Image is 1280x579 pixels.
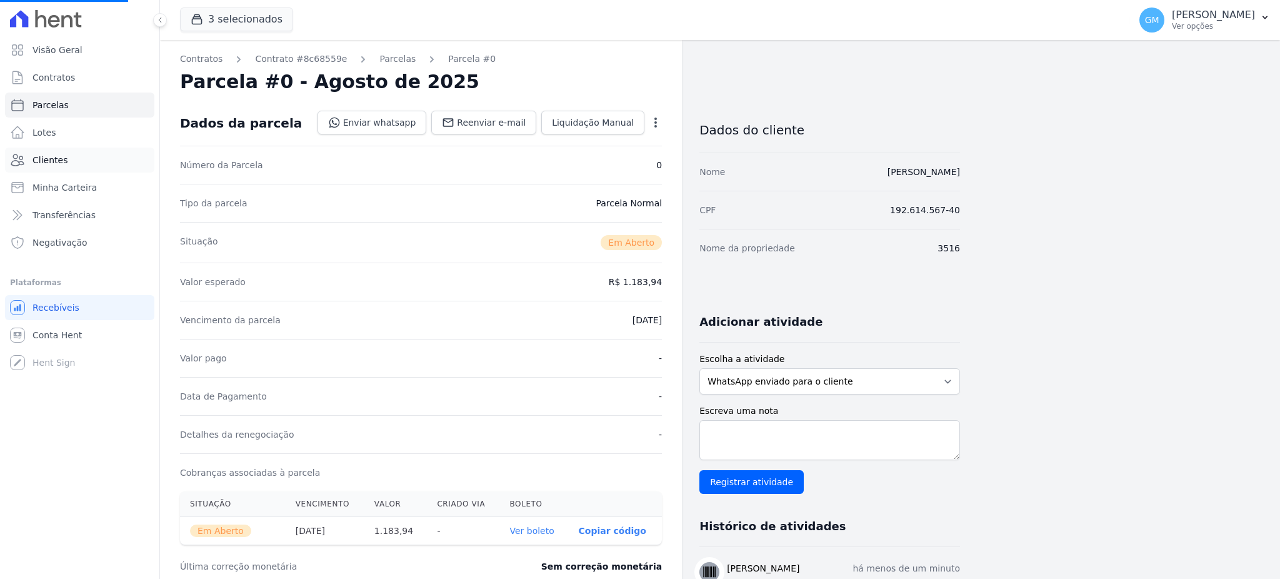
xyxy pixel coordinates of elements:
[180,116,302,131] div: Dados da parcela
[180,235,218,250] dt: Situação
[180,276,246,288] dt: Valor esperado
[632,314,662,326] dd: [DATE]
[255,53,347,66] a: Contrato #8c68559e
[5,295,154,320] a: Recebíveis
[180,159,263,171] dt: Número da Parcela
[699,123,960,138] h3: Dados do cliente
[431,111,536,134] a: Reenviar e-mail
[32,301,79,314] span: Recebíveis
[509,526,554,536] a: Ver boleto
[32,44,82,56] span: Visão Geral
[699,204,716,216] dt: CPF
[448,53,496,66] a: Parcela #0
[180,53,222,66] a: Contratos
[659,352,662,365] dd: -
[659,428,662,441] dd: -
[5,38,154,63] a: Visão Geral
[699,242,795,254] dt: Nome da propriedade
[10,275,149,290] div: Plataformas
[32,154,67,166] span: Clientes
[601,235,662,250] span: Em Aberto
[32,71,75,84] span: Contratos
[5,120,154,145] a: Lotes
[317,111,427,134] a: Enviar whatsapp
[5,175,154,200] a: Minha Carteira
[887,167,960,177] a: [PERSON_NAME]
[364,517,427,545] th: 1.183,94
[541,111,644,134] a: Liquidação Manual
[1172,9,1255,21] p: [PERSON_NAME]
[180,8,293,31] button: 3 selecionados
[32,236,87,249] span: Negativação
[32,329,82,341] span: Conta Hent
[5,148,154,173] a: Clientes
[890,204,960,216] dd: 192.614.567-40
[699,315,822,330] h3: Adicionar atividade
[699,519,846,534] h3: Histórico de atividades
[699,405,960,418] label: Escreva uma nota
[180,390,267,403] dt: Data de Pagamento
[1129,3,1280,38] button: GM [PERSON_NAME] Ver opções
[364,491,427,517] th: Valor
[699,353,960,366] label: Escolha a atividade
[427,491,499,517] th: Criado via
[5,230,154,255] a: Negativação
[32,209,96,221] span: Transferências
[5,203,154,228] a: Transferências
[5,93,154,118] a: Parcelas
[937,242,960,254] dd: 3516
[727,562,799,575] h3: [PERSON_NAME]
[5,323,154,348] a: Conta Hent
[180,466,320,479] dt: Cobranças associadas à parcela
[852,562,960,575] p: há menos de um minuto
[32,99,69,111] span: Parcelas
[457,116,526,129] span: Reenviar e-mail
[1172,21,1255,31] p: Ver opções
[699,470,804,494] input: Registrar atividade
[659,390,662,403] dd: -
[5,65,154,90] a: Contratos
[1145,16,1159,24] span: GM
[656,159,662,171] dd: 0
[596,197,662,209] dd: Parcela Normal
[552,116,634,129] span: Liquidação Manual
[180,71,479,93] h2: Parcela #0 - Agosto de 2025
[699,166,725,178] dt: Nome
[427,517,499,545] th: -
[180,352,227,365] dt: Valor pago
[32,126,56,139] span: Lotes
[286,517,364,545] th: [DATE]
[180,314,281,326] dt: Vencimento da parcela
[180,53,662,66] nav: Breadcrumb
[180,560,465,573] dt: Última correção monetária
[609,276,662,288] dd: R$ 1.183,94
[180,428,294,441] dt: Detalhes da renegociação
[32,181,97,194] span: Minha Carteira
[541,560,662,573] dd: Sem correção monetária
[286,491,364,517] th: Vencimento
[499,491,568,517] th: Boleto
[190,525,251,537] span: Em Aberto
[379,53,416,66] a: Parcelas
[180,197,247,209] dt: Tipo da parcela
[180,491,286,517] th: Situação
[579,526,646,536] button: Copiar código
